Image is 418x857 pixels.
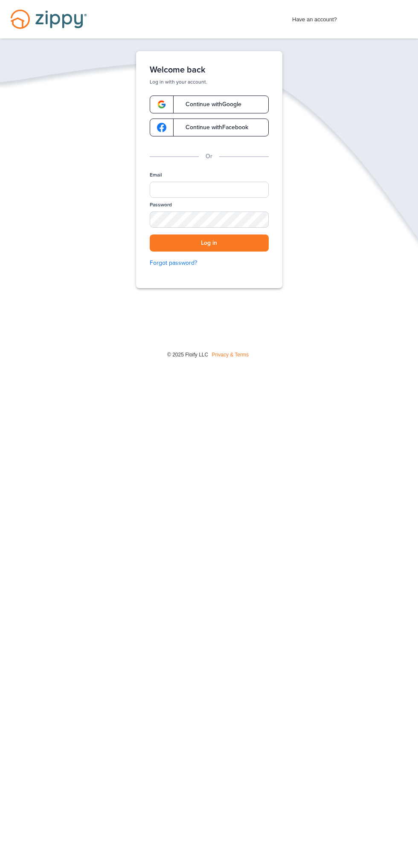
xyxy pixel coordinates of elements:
[206,152,212,161] p: Or
[150,211,269,228] input: Password
[150,78,269,85] p: Log in with your account.
[150,182,269,198] input: Email
[150,65,269,75] h1: Welcome back
[150,235,269,252] button: Log in
[212,352,249,358] a: Privacy & Terms
[177,124,248,130] span: Continue with Facebook
[177,101,241,107] span: Continue with Google
[157,100,166,109] img: google-logo
[150,119,269,136] a: google-logoContinue withFacebook
[292,11,337,24] span: Have an account?
[150,96,269,113] a: google-logoContinue withGoogle
[157,123,166,132] img: google-logo
[150,201,172,208] label: Password
[167,352,208,358] span: © 2025 Floify LLC
[150,258,269,268] a: Forgot password?
[150,171,162,179] label: Email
